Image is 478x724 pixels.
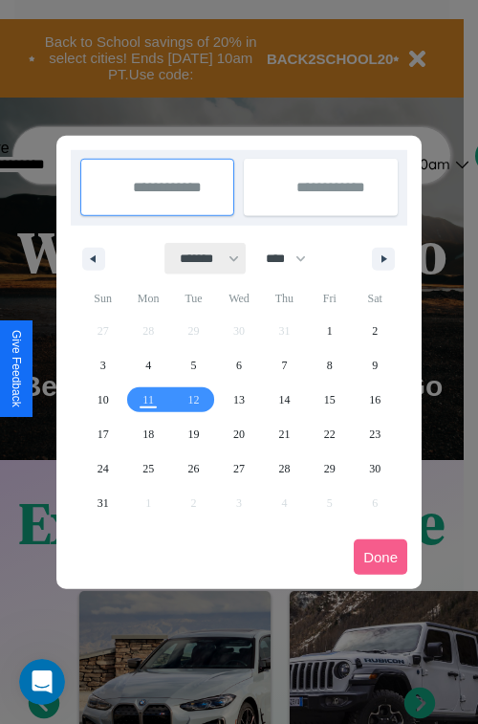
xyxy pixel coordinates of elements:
button: 8 [307,348,352,383]
span: 23 [369,417,380,451]
span: 21 [278,417,290,451]
span: Wed [216,283,261,314]
span: 22 [324,417,336,451]
button: 20 [216,417,261,451]
span: Tue [171,283,216,314]
span: 19 [188,417,200,451]
span: 10 [98,383,109,417]
button: 18 [125,417,170,451]
span: 27 [233,451,245,486]
button: Done [354,539,407,575]
span: 3 [100,348,106,383]
button: 16 [353,383,398,417]
button: 28 [262,451,307,486]
button: 22 [307,417,352,451]
button: 14 [262,383,307,417]
button: 13 [216,383,261,417]
span: 2 [372,314,378,348]
button: 12 [171,383,216,417]
span: 8 [327,348,333,383]
span: 9 [372,348,378,383]
span: 28 [278,451,290,486]
button: 15 [307,383,352,417]
button: 6 [216,348,261,383]
span: Sat [353,283,398,314]
span: 4 [145,348,151,383]
span: 14 [278,383,290,417]
button: 27 [216,451,261,486]
span: 31 [98,486,109,520]
span: Thu [262,283,307,314]
button: 30 [353,451,398,486]
span: Fri [307,283,352,314]
button: 21 [262,417,307,451]
span: 13 [233,383,245,417]
button: 17 [80,417,125,451]
span: 18 [142,417,154,451]
span: 15 [324,383,336,417]
span: 16 [369,383,380,417]
button: 19 [171,417,216,451]
span: Mon [125,283,170,314]
span: 26 [188,451,200,486]
button: 7 [262,348,307,383]
span: 12 [188,383,200,417]
button: 29 [307,451,352,486]
button: 4 [125,348,170,383]
span: 30 [369,451,380,486]
button: 23 [353,417,398,451]
button: 11 [125,383,170,417]
span: 17 [98,417,109,451]
button: 24 [80,451,125,486]
iframe: Intercom live chat [19,659,65,705]
div: Give Feedback [10,330,23,407]
span: 11 [142,383,154,417]
button: 25 [125,451,170,486]
button: 2 [353,314,398,348]
button: 31 [80,486,125,520]
button: 1 [307,314,352,348]
span: 6 [236,348,242,383]
span: 7 [281,348,287,383]
span: Sun [80,283,125,314]
span: 20 [233,417,245,451]
button: 3 [80,348,125,383]
span: 1 [327,314,333,348]
button: 10 [80,383,125,417]
button: 5 [171,348,216,383]
button: 9 [353,348,398,383]
button: 26 [171,451,216,486]
span: 24 [98,451,109,486]
span: 25 [142,451,154,486]
span: 29 [324,451,336,486]
span: 5 [191,348,197,383]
